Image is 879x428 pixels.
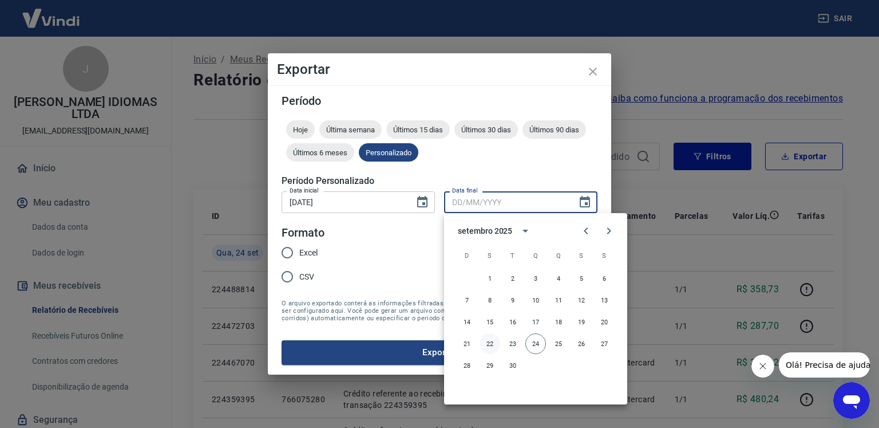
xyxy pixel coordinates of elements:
[594,268,615,289] button: 6
[525,290,546,311] button: 10
[594,244,615,267] span: sábado
[594,312,615,332] button: 20
[571,268,592,289] button: 5
[457,355,477,376] button: 28
[286,120,315,139] div: Hoje
[359,143,418,162] div: Personalizado
[480,333,500,354] button: 22
[480,312,500,332] button: 15
[458,225,512,237] div: setembro 2025
[286,125,315,134] span: Hoje
[525,268,546,289] button: 3
[286,148,354,157] span: Últimos 6 meses
[548,312,569,332] button: 18
[502,312,523,332] button: 16
[359,148,418,157] span: Personalizado
[454,120,518,139] div: Últimos 30 dias
[575,219,597,242] button: Previous month
[319,120,382,139] div: Última semana
[594,333,615,354] button: 27
[386,125,450,134] span: Últimos 15 dias
[282,340,597,364] button: Exportar
[548,244,569,267] span: quinta-feira
[277,62,602,76] h4: Exportar
[594,290,615,311] button: 13
[282,175,597,187] h5: Período Personalizado
[282,191,406,213] input: DD/MM/YYYY
[525,312,546,332] button: 17
[597,219,620,242] button: Next month
[444,191,569,213] input: DD/MM/YYYY
[502,333,523,354] button: 23
[525,333,546,354] button: 24
[454,125,518,134] span: Últimos 30 dias
[286,143,354,162] div: Últimos 6 meses
[480,355,500,376] button: 29
[457,312,477,332] button: 14
[502,268,523,289] button: 2
[522,125,586,134] span: Últimos 90 dias
[299,247,318,259] span: Excel
[457,290,477,311] button: 7
[411,191,434,214] button: Choose date, selected date is 20 de set de 2025
[522,120,586,139] div: Últimos 90 dias
[751,355,774,378] iframe: Fechar mensagem
[571,244,592,267] span: sexta-feira
[480,268,500,289] button: 1
[502,355,523,376] button: 30
[571,333,592,354] button: 26
[452,186,478,195] label: Data final
[525,244,546,267] span: quarta-feira
[282,225,324,241] legend: Formato
[502,244,523,267] span: terça-feira
[290,186,319,195] label: Data inicial
[516,221,535,241] button: calendar view is open, switch to year view
[480,244,500,267] span: segunda-feira
[833,382,870,419] iframe: Botão para abrir a janela de mensagens
[548,333,569,354] button: 25
[779,352,870,378] iframe: Mensagem da empresa
[386,120,450,139] div: Últimos 15 dias
[480,290,500,311] button: 8
[548,290,569,311] button: 11
[548,268,569,289] button: 4
[579,58,607,85] button: close
[502,290,523,311] button: 9
[282,300,597,322] span: O arquivo exportado conterá as informações filtradas na tela anterior com exceção do período que ...
[457,244,477,267] span: domingo
[299,271,314,283] span: CSV
[571,312,592,332] button: 19
[282,95,597,107] h5: Período
[573,191,596,214] button: Choose date
[319,125,382,134] span: Última semana
[7,8,96,17] span: Olá! Precisa de ajuda?
[457,333,477,354] button: 21
[571,290,592,311] button: 12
